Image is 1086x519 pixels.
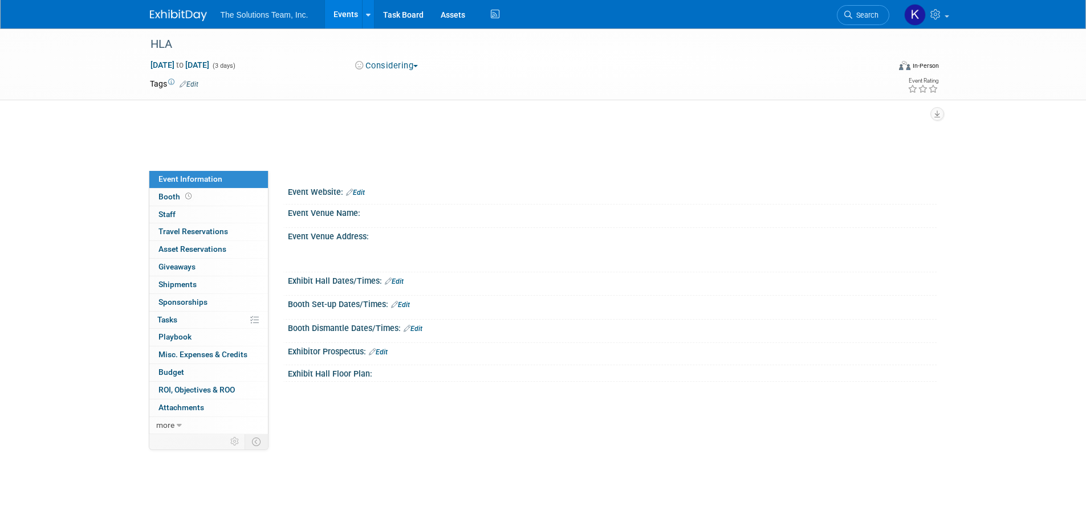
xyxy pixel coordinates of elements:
span: Staff [158,210,176,219]
span: Attachments [158,403,204,412]
div: Exhibitor Prospectus: [288,343,937,358]
img: Format-Inperson.png [899,61,910,70]
div: In-Person [912,62,939,70]
a: Shipments [149,276,268,293]
span: Travel Reservations [158,227,228,236]
a: Tasks [149,312,268,329]
a: Budget [149,364,268,381]
a: Event Information [149,171,268,188]
span: Booth not reserved yet [183,192,194,201]
a: ROI, Objectives & ROO [149,382,268,399]
span: Booth [158,192,194,201]
div: Event Website: [288,183,937,198]
a: Attachments [149,399,268,416]
span: Sponsorships [158,297,208,307]
div: Exhibit Hall Dates/Times: [288,272,937,287]
td: Toggle Event Tabs [245,434,268,449]
a: Edit [391,301,410,309]
span: Tasks [157,315,177,324]
a: Sponsorships [149,294,268,311]
span: Misc. Expenses & Credits [158,350,247,359]
a: more [149,417,268,434]
span: Event Information [158,174,222,183]
div: Event Format [822,59,939,76]
a: Booth [149,189,268,206]
div: Event Rating [908,78,938,84]
div: HLA [147,34,872,55]
span: Search [852,11,878,19]
a: Misc. Expenses & Credits [149,346,268,363]
button: Considering [351,60,422,72]
img: ExhibitDay [150,10,207,21]
a: Search [837,5,889,25]
span: Asset Reservations [158,244,226,254]
a: Asset Reservations [149,241,268,258]
div: Exhibit Hall Floor Plan: [288,365,937,380]
img: Kaelon Harris [904,4,926,26]
td: Personalize Event Tab Strip [225,434,245,449]
div: Booth Dismantle Dates/Times: [288,320,937,334]
div: Event Venue Name: [288,205,937,219]
a: Travel Reservations [149,223,268,240]
a: Edit [346,189,365,197]
a: Edit [369,348,388,356]
span: to [174,60,185,70]
a: Edit [385,277,404,285]
span: The Solutions Team, Inc. [221,10,308,19]
td: Tags [150,78,198,89]
span: ROI, Objectives & ROO [158,385,235,394]
a: Playbook [149,329,268,346]
span: Shipments [158,280,197,289]
a: Giveaways [149,259,268,276]
span: Giveaways [158,262,196,271]
span: [DATE] [DATE] [150,60,210,70]
a: Staff [149,206,268,223]
div: Event Venue Address: [288,228,937,242]
div: Booth Set-up Dates/Times: [288,296,937,310]
span: (3 days) [211,62,235,70]
a: Edit [180,80,198,88]
span: more [156,420,174,430]
span: Playbook [158,332,192,341]
a: Edit [404,325,422,333]
span: Budget [158,367,184,377]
